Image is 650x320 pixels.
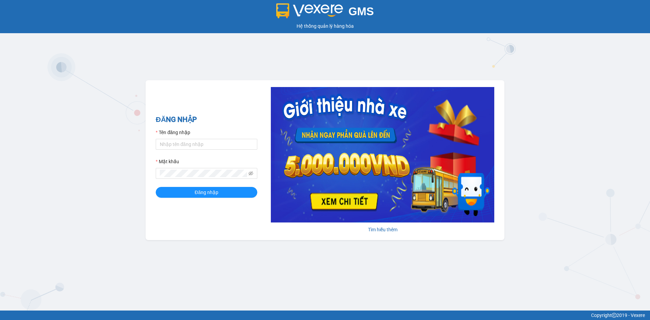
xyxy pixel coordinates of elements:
input: Tên đăng nhập [156,139,257,150]
span: Đăng nhập [195,189,218,196]
div: Copyright 2019 - Vexere [5,312,645,319]
img: logo 2 [276,3,343,18]
label: Tên đăng nhập [156,129,190,136]
span: copyright [612,313,616,318]
div: Hệ thống quản lý hàng hóa [2,22,648,30]
span: GMS [348,5,374,18]
label: Mật khẩu [156,158,179,165]
input: Mật khẩu [160,170,247,177]
button: Đăng nhập [156,187,257,198]
div: Tìm hiểu thêm [271,226,494,233]
h2: ĐĂNG NHẬP [156,114,257,125]
span: eye-invisible [248,171,253,176]
img: banner-0 [271,87,494,222]
a: GMS [276,10,374,16]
